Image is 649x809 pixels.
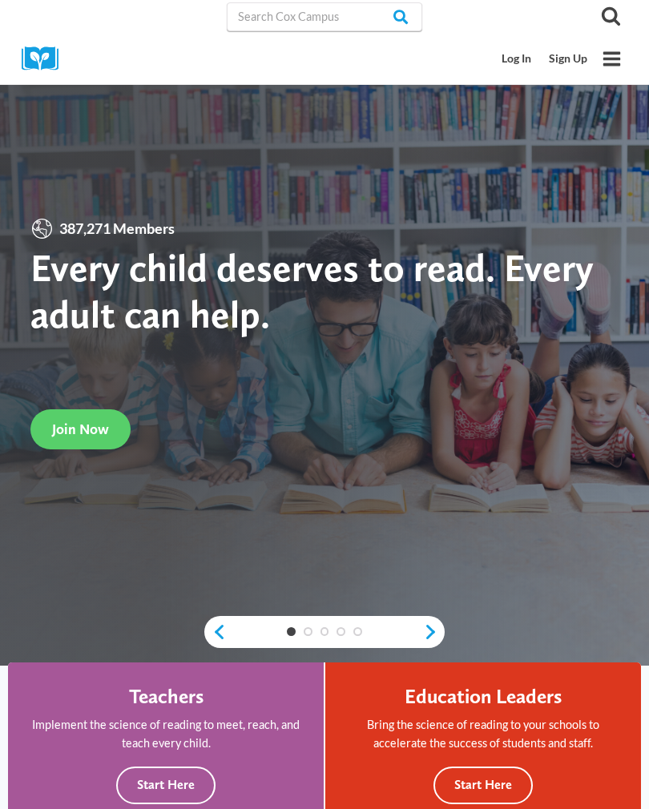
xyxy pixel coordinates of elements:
a: Sign Up [540,44,596,74]
a: 3 [320,627,329,636]
button: Start Here [116,767,216,804]
input: Search Cox Campus [227,2,422,31]
a: Log In [494,44,541,74]
div: content slider buttons [204,616,445,648]
a: 2 [304,627,312,636]
a: next [423,623,445,641]
a: 4 [337,627,345,636]
span: Join Now [52,421,109,437]
h4: Education Leaders [405,684,562,708]
a: Join Now [30,409,131,449]
nav: Secondary Mobile Navigation [494,44,596,74]
button: Start Here [433,767,533,804]
p: Implement the science of reading to meet, reach, and teach every child. [30,715,302,752]
a: 1 [287,627,296,636]
a: 5 [353,627,362,636]
a: previous [204,623,226,641]
p: Bring the science of reading to your schools to accelerate the success of students and staff. [347,715,619,752]
img: Cox Campus [22,46,70,71]
span: 387,271 Members [54,217,180,240]
h4: Teachers [129,684,204,708]
button: Open menu [596,43,627,74]
strong: Every child deserves to read. Every adult can help. [30,244,594,336]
